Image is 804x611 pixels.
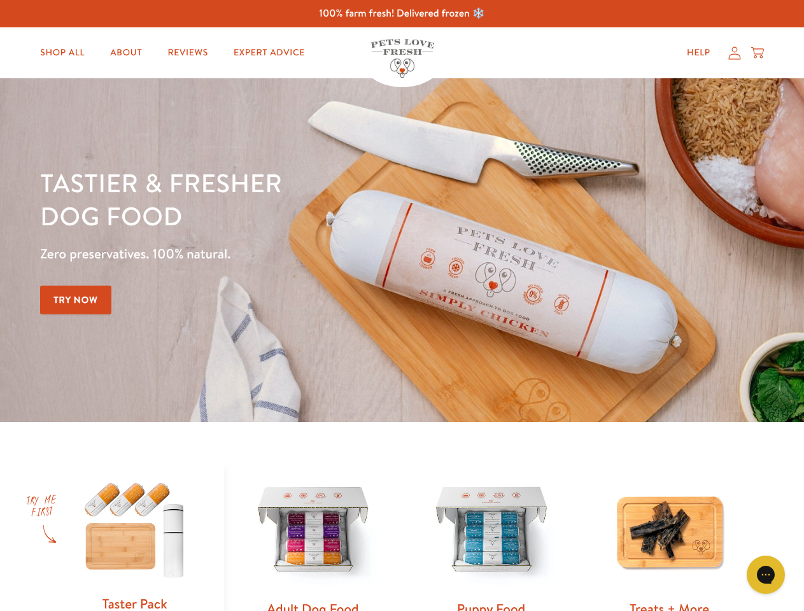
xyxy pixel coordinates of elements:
[40,242,523,265] p: Zero preservatives. 100% natural.
[30,40,95,66] a: Shop All
[223,40,315,66] a: Expert Advice
[157,40,218,66] a: Reviews
[677,40,721,66] a: Help
[370,39,434,78] img: Pets Love Fresh
[740,551,791,598] iframe: Gorgias live chat messenger
[40,286,111,314] a: Try Now
[40,166,523,232] h1: Tastier & fresher dog food
[100,40,152,66] a: About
